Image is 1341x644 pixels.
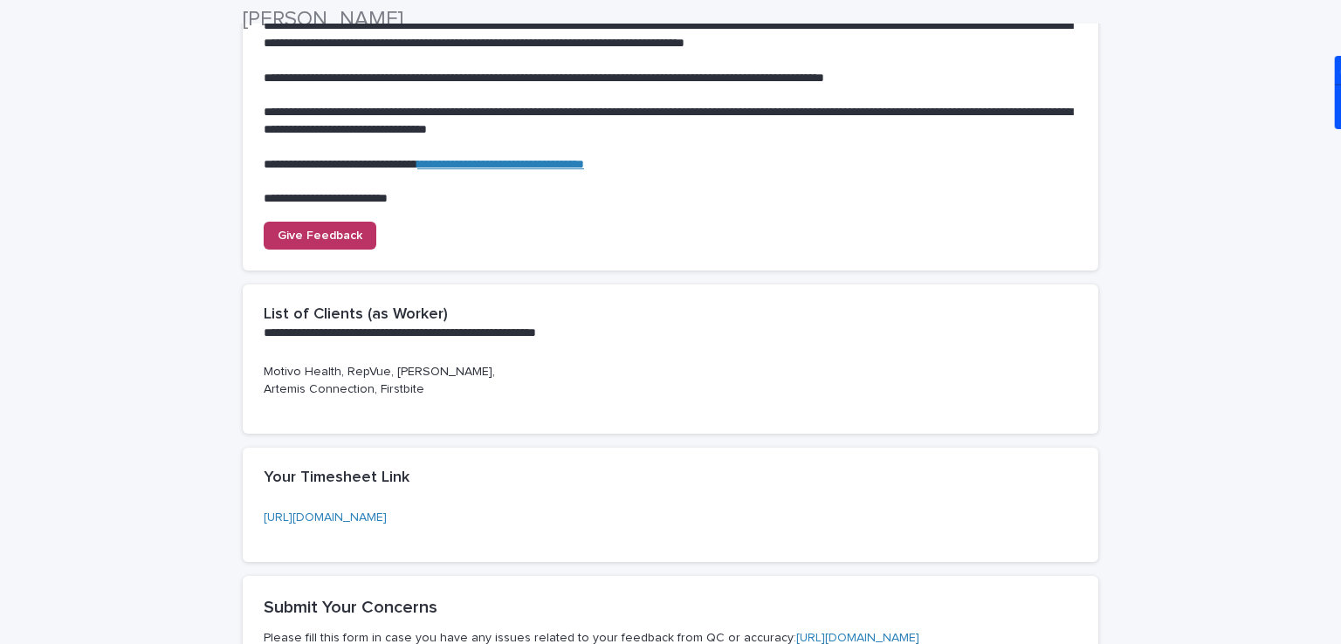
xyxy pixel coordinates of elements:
span: Give Feedback [278,230,362,242]
a: [URL][DOMAIN_NAME] [264,511,387,524]
a: [URL][DOMAIN_NAME] [796,632,919,644]
h2: List of Clients (as Worker) [264,305,448,325]
p: Motivo Health, RepVue, [PERSON_NAME], Artemis Connection, Firstbite [264,363,521,400]
h2: Your Timesheet Link [264,469,409,488]
a: Give Feedback [264,222,376,250]
h2: Submit Your Concerns [264,597,1077,618]
h2: [PERSON_NAME] [243,7,403,32]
